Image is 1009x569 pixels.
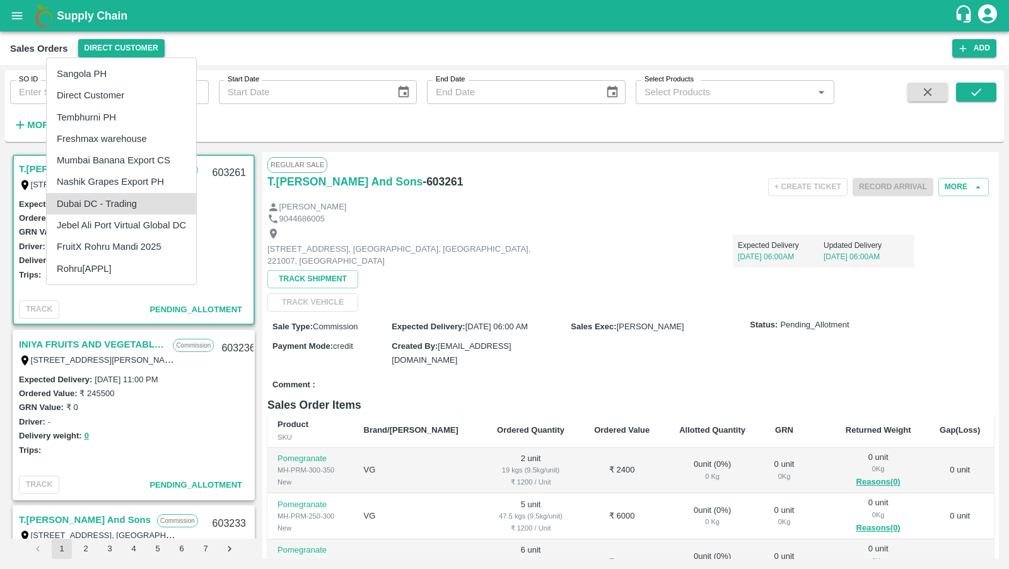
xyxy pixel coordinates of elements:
li: Rohru[APPL] [47,258,196,279]
li: Direct Customer [47,85,196,106]
li: Jebel Ali Port Virtual Global DC [47,214,196,236]
li: Mumbai Banana Export CS [47,150,196,171]
li: Tembhurni PH [47,107,196,128]
li: Sangola PH [47,63,196,85]
li: Dubai DC - Trading [47,193,196,214]
li: FruitX Rohru Mandi 2025 [47,236,196,257]
li: Freshmax warehouse [47,128,196,150]
li: Nashik Grapes Export PH [47,171,196,192]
